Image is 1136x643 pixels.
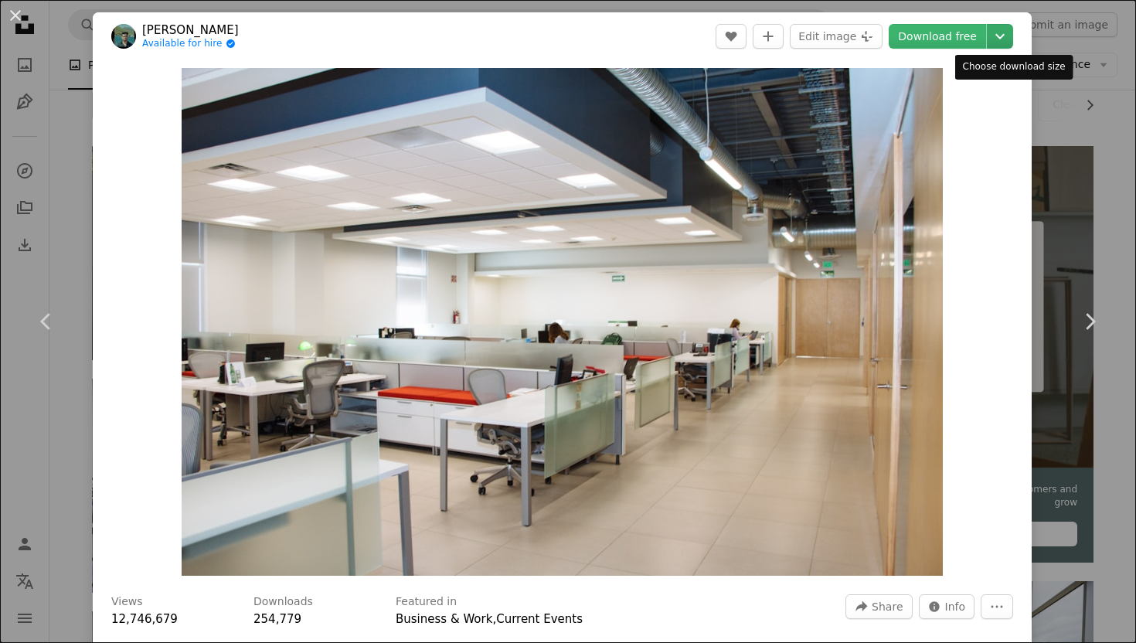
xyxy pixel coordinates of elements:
a: [PERSON_NAME] [142,22,239,38]
button: Add to Collection [753,24,784,49]
a: Current Events [496,612,583,626]
a: Next [1043,247,1136,396]
a: Download free [889,24,986,49]
button: More Actions [981,594,1013,619]
a: Available for hire [142,38,239,50]
div: Choose download size [955,55,1073,80]
span: 254,779 [253,612,301,626]
h3: Downloads [253,594,313,610]
span: Info [945,595,966,618]
button: Stats about this image [919,594,975,619]
button: Choose download size [987,24,1013,49]
h3: Views [111,594,143,610]
button: Share this image [845,594,912,619]
img: Go to Adolfo Félix's profile [111,24,136,49]
button: Like [716,24,747,49]
img: white corner desk [182,68,944,576]
span: Share [872,595,903,618]
h3: Featured in [396,594,457,610]
a: Business & Work [396,612,492,626]
button: Zoom in on this image [182,68,944,576]
button: Edit image [790,24,883,49]
span: 12,746,679 [111,612,178,626]
span: , [492,612,496,626]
